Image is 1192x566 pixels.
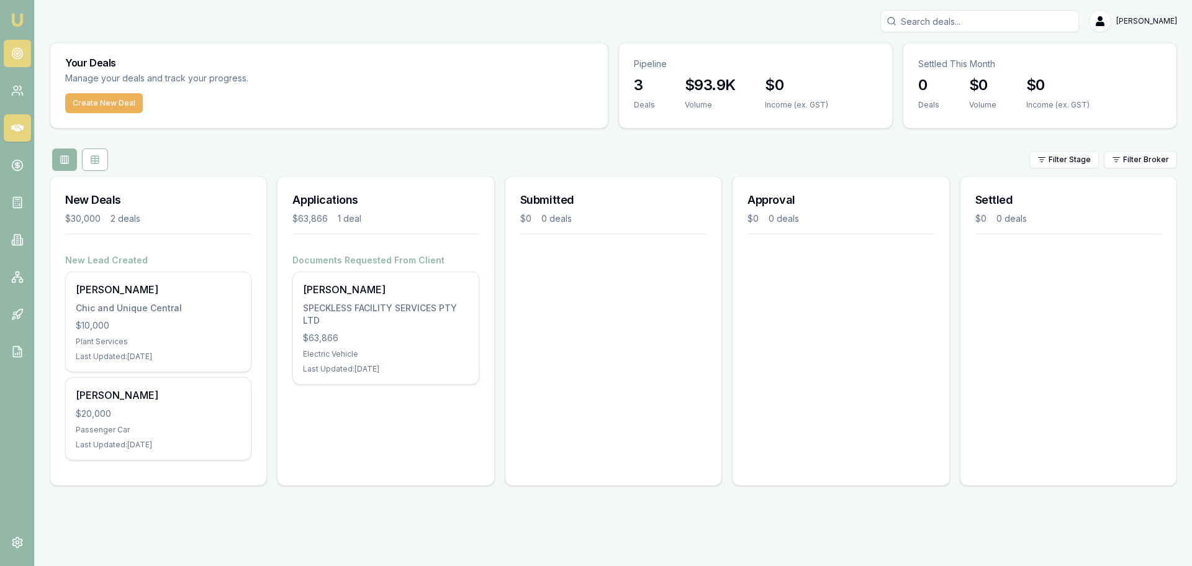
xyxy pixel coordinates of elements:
h3: $0 [765,75,828,95]
div: Passenger Car [76,425,241,435]
h4: Documents Requested From Client [292,254,479,267]
p: Manage your deals and track your progress. [65,71,383,86]
span: Filter Stage [1049,155,1091,165]
span: Filter Broker [1123,155,1169,165]
div: $0 [520,212,531,225]
img: emu-icon-u.png [10,12,25,27]
div: $10,000 [76,319,241,332]
input: Search deals [880,10,1079,32]
h3: Applications [292,191,479,209]
h3: $93.9K [685,75,735,95]
div: 0 deals [541,212,572,225]
div: $63,866 [292,212,328,225]
h3: 3 [634,75,655,95]
div: Volume [685,100,735,110]
div: Electric Vehicle [303,349,468,359]
button: Create New Deal [65,93,143,113]
h3: Approval [747,191,934,209]
p: Pipeline [634,58,877,70]
h3: 0 [918,75,939,95]
div: 1 deal [338,212,361,225]
h3: Your Deals [65,58,593,68]
div: $63,866 [303,332,468,344]
div: Volume [969,100,996,110]
h3: Submitted [520,191,707,209]
div: Last Updated: [DATE] [76,352,241,362]
button: Filter Broker [1104,151,1177,168]
div: [PERSON_NAME] [303,282,468,297]
div: Chic and Unique Central [76,302,241,314]
div: $0 [975,212,987,225]
div: Last Updated: [DATE] [303,364,468,374]
div: Income (ex. GST) [765,100,828,110]
div: $0 [747,212,759,225]
div: Plant Services [76,337,241,347]
h3: Settled [975,191,1162,209]
div: Deals [634,100,655,110]
h3: $0 [1026,75,1090,95]
div: 0 deals [996,212,1027,225]
div: 2 deals [111,212,140,225]
span: [PERSON_NAME] [1116,16,1177,26]
h4: New Lead Created [65,254,251,267]
div: Income (ex. GST) [1026,100,1090,110]
div: $20,000 [76,408,241,420]
div: Deals [918,100,939,110]
div: 0 deals [769,212,799,225]
div: [PERSON_NAME] [76,282,241,297]
div: SPECKLESS FACILITY SERVICES PTY LTD [303,302,468,327]
button: Filter Stage [1029,151,1099,168]
div: [PERSON_NAME] [76,388,241,403]
h3: $0 [969,75,996,95]
div: Last Updated: [DATE] [76,440,241,450]
div: $30,000 [65,212,101,225]
h3: New Deals [65,191,251,209]
p: Settled This Month [918,58,1162,70]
